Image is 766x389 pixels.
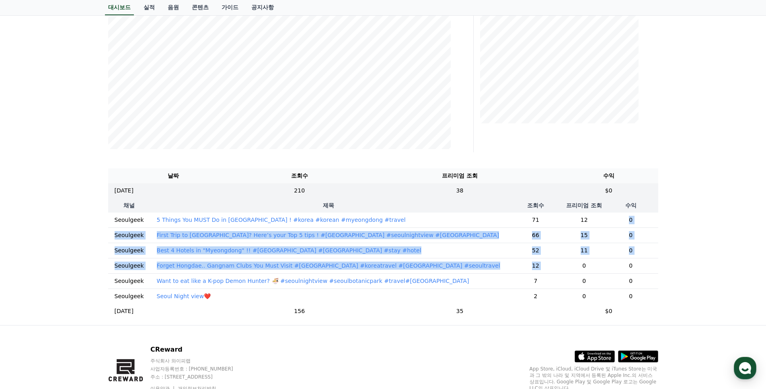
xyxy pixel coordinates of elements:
td: 0 [604,227,658,243]
td: 156 [238,304,360,319]
td: Seoulgeek [108,258,150,273]
th: 프리미엄 조회 [360,168,559,183]
th: 조회수 [507,198,565,213]
td: 0 [565,289,604,304]
td: Seoulgeek [108,213,150,228]
p: [DATE] [115,186,133,195]
td: 66 [507,227,565,243]
button: Forget Hongdae.. Gangnam Clubs You Must Visit #[GEOGRAPHIC_DATA] #koreatravel #[GEOGRAPHIC_DATA] ... [157,262,500,270]
td: 2 [507,289,565,304]
td: Seoulgeek [108,243,150,258]
th: 조회수 [238,168,360,183]
a: 설정 [104,255,154,275]
td: Seoulgeek [108,289,150,304]
p: CReward [150,345,248,354]
th: 채널 [108,198,150,213]
th: 수익 [559,168,658,183]
td: 0 [604,243,658,258]
th: 수익 [604,198,658,213]
p: 사업자등록번호 : [PHONE_NUMBER] [150,366,248,372]
th: 날짜 [108,168,239,183]
p: 주소 : [STREET_ADDRESS] [150,374,248,380]
span: 대화 [74,267,83,274]
p: [DATE] [115,307,133,315]
th: 프리미엄 조회 [565,198,604,213]
button: First Trip to [GEOGRAPHIC_DATA]? Here’s your Top 5 tips ! #[GEOGRAPHIC_DATA] #seoulnightview #[GE... [157,231,499,239]
button: 5 Things You MUST Do in [GEOGRAPHIC_DATA] ! #korea #korean #myeongdong #travel [157,216,406,224]
button: Want to eat like a K-pop Demon Hunter? 🍜 #seoulnightview #seoulbotanicpark #travel#[GEOGRAPHIC_DATA] [157,277,469,285]
td: 0 [604,213,658,228]
td: Seoulgeek [108,273,150,289]
span: 설정 [124,267,134,273]
button: Seoul Night view❤️ [157,292,211,300]
td: 52 [507,243,565,258]
td: $0 [559,304,658,319]
td: 7 [507,273,565,289]
td: 0 [565,258,604,273]
p: 주식회사 와이피랩 [150,358,248,364]
button: Best 4 Hotels in "Myeongdong" !! #[GEOGRAPHIC_DATA] #[GEOGRAPHIC_DATA] #stay #hotel [157,246,421,254]
td: 12 [507,258,565,273]
td: Seoulgeek [108,227,150,243]
td: 0 [604,289,658,304]
td: $0 [559,183,658,198]
td: 38 [360,183,559,198]
td: 15 [565,227,604,243]
td: 210 [238,183,360,198]
span: 홈 [25,267,30,273]
td: 0 [565,273,604,289]
td: 0 [604,258,658,273]
a: 대화 [53,255,104,275]
a: 홈 [2,255,53,275]
td: 35 [360,304,559,319]
td: 12 [565,213,604,228]
td: 71 [507,213,565,228]
td: 11 [565,243,604,258]
th: 제목 [150,198,507,213]
td: 0 [604,273,658,289]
